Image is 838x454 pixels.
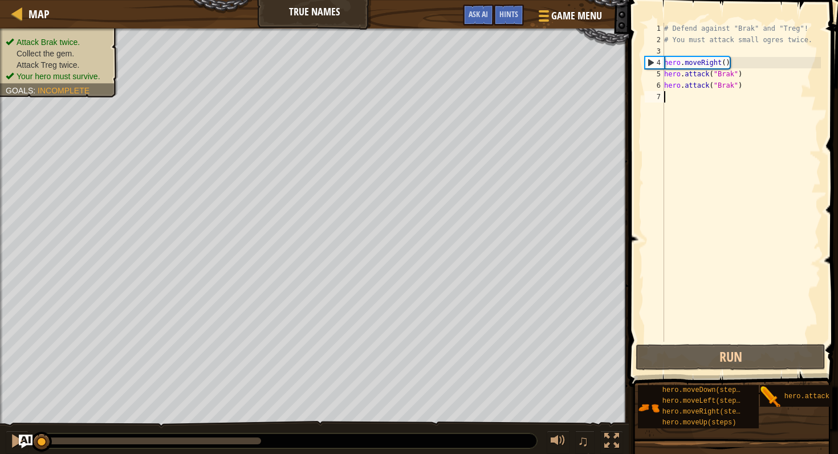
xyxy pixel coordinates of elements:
[645,80,664,91] div: 6
[38,86,90,95] span: Incomplete
[6,48,109,59] li: Collect the gem.
[6,86,33,95] span: Goals
[662,408,748,416] span: hero.moveRight(steps)
[6,71,109,82] li: Your hero must survive.
[6,59,109,71] li: Attack Treg twice.
[23,6,50,22] a: Map
[33,86,38,95] span: :
[17,72,100,81] span: Your hero must survive.
[662,397,745,405] span: hero.moveLeft(steps)
[547,431,569,454] button: Adjust volume
[29,6,50,22] span: Map
[575,431,595,454] button: ♫
[638,397,660,419] img: portrait.png
[662,386,745,394] span: hero.moveDown(steps)
[6,36,109,48] li: Attack Brak twice.
[645,68,664,80] div: 5
[645,46,664,57] div: 3
[463,5,494,26] button: Ask AI
[760,386,782,408] img: portrait.png
[600,431,623,454] button: Toggle fullscreen
[577,432,589,449] span: ♫
[645,34,664,46] div: 2
[636,344,825,370] button: Run
[645,57,664,68] div: 4
[662,419,737,427] span: hero.moveUp(steps)
[17,49,74,58] span: Collect the gem.
[645,91,664,103] div: 7
[19,435,32,448] button: Ask AI
[551,9,602,23] span: Game Menu
[17,38,80,47] span: Attack Brak twice.
[17,60,79,69] span: Attack Treg twice.
[530,5,609,31] button: Game Menu
[469,9,488,19] span: Ask AI
[499,9,518,19] span: Hints
[6,431,29,454] button: ⌘ + P: Pause
[645,23,664,34] div: 1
